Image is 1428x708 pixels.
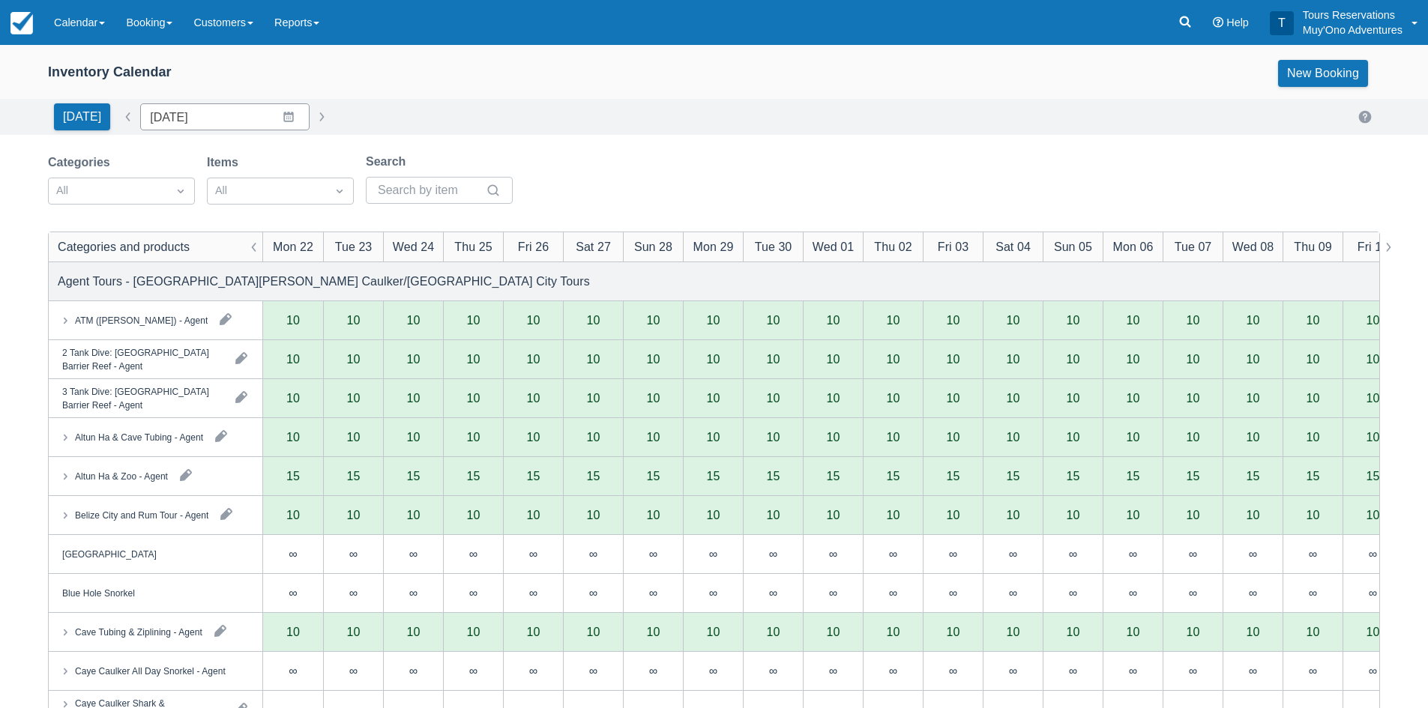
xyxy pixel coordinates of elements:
div: 10 [887,431,900,443]
div: 10 [1007,392,1020,404]
span: Dropdown icon [332,184,347,199]
div: Caye Caulker All Day Snorkel - Agent [75,664,226,677]
div: ∞ [889,548,897,560]
div: ∞ [983,535,1043,574]
div: ∞ [683,535,743,574]
div: ∞ [529,587,537,599]
div: 10 [407,392,421,404]
button: [DATE] [54,103,110,130]
div: Sun 28 [634,237,672,255]
div: 15 [1067,470,1080,482]
div: 10 [983,340,1043,379]
div: ∞ [563,574,623,613]
div: ∞ [769,548,777,560]
div: 10 [1367,392,1380,404]
div: ∞ [983,574,1043,613]
div: 10 [767,431,780,443]
div: 10 [1007,431,1020,443]
div: 10 [647,626,660,638]
div: Wed 24 [393,237,434,255]
div: 10 [286,353,300,365]
div: 10 [323,340,383,379]
div: 10 [467,353,480,365]
div: 10 [1307,392,1320,404]
div: ∞ [469,548,477,560]
div: Altun Ha & Zoo - Agent [75,469,168,482]
div: ∞ [769,587,777,599]
div: 10 [623,379,683,418]
div: ∞ [829,587,837,599]
div: 10 [587,509,600,521]
div: 10 [887,392,900,404]
div: 10 [1127,353,1140,365]
div: 10 [1223,379,1283,418]
div: ∞ [589,587,597,599]
div: 10 [1127,431,1140,443]
div: ∞ [1223,535,1283,574]
div: Categories and products [58,237,190,255]
div: 10 [647,353,660,365]
div: 10 [947,314,960,326]
img: checkfront-main-nav-mini-logo.png [10,12,33,34]
div: 10 [647,392,660,404]
div: ∞ [323,574,383,613]
i: Help [1213,17,1223,28]
div: 10 [1307,353,1320,365]
div: Sun 05 [1054,237,1092,255]
div: 15 [767,470,780,482]
div: ∞ [563,535,623,574]
div: ∞ [323,535,383,574]
div: Altun Ha & Cave Tubing - Agent [75,430,203,444]
div: ∞ [1069,587,1077,599]
div: ∞ [409,665,418,677]
div: 10 [863,379,923,418]
div: 10 [1307,509,1320,521]
div: 10 [527,626,540,638]
div: 10 [1367,314,1380,326]
span: Help [1226,16,1249,28]
div: ∞ [469,665,477,677]
div: 10 [1247,626,1260,638]
div: 10 [863,340,923,379]
div: ∞ [409,587,418,599]
div: 10 [286,314,300,326]
div: 10 [527,392,540,404]
div: 10 [767,626,780,638]
div: 10 [1163,379,1223,418]
div: ∞ [1343,574,1403,613]
div: ∞ [1129,548,1137,560]
div: 10 [707,314,720,326]
div: 10 [683,379,743,418]
div: ∞ [263,535,323,574]
div: 15 [1187,470,1200,482]
div: ∞ [1043,574,1103,613]
div: ∞ [1369,587,1377,599]
div: 10 [263,340,323,379]
div: ∞ [1283,535,1343,574]
div: ∞ [1069,548,1077,560]
div: 10 [947,392,960,404]
div: 10 [347,353,361,365]
div: ∞ [1163,574,1223,613]
div: Thu 02 [874,237,912,255]
div: Inventory Calendar [48,64,172,81]
div: ∞ [623,535,683,574]
div: 10 [587,353,600,365]
div: Fri 03 [938,237,968,255]
div: 10 [647,431,660,443]
div: 10 [767,353,780,365]
div: 10 [1007,626,1020,638]
label: Categories [48,154,116,172]
div: 15 [467,470,480,482]
span: Dropdown icon [173,184,188,199]
div: 10 [1007,314,1020,326]
div: ∞ [589,665,597,677]
div: 10 [1043,340,1103,379]
div: ∞ [649,548,657,560]
div: ∞ [649,587,657,599]
div: Sat 27 [576,237,611,255]
div: 15 [1307,470,1320,482]
div: ∞ [289,587,297,599]
div: 10 [1247,431,1260,443]
div: ATM ([PERSON_NAME]) - Agent [75,313,208,327]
